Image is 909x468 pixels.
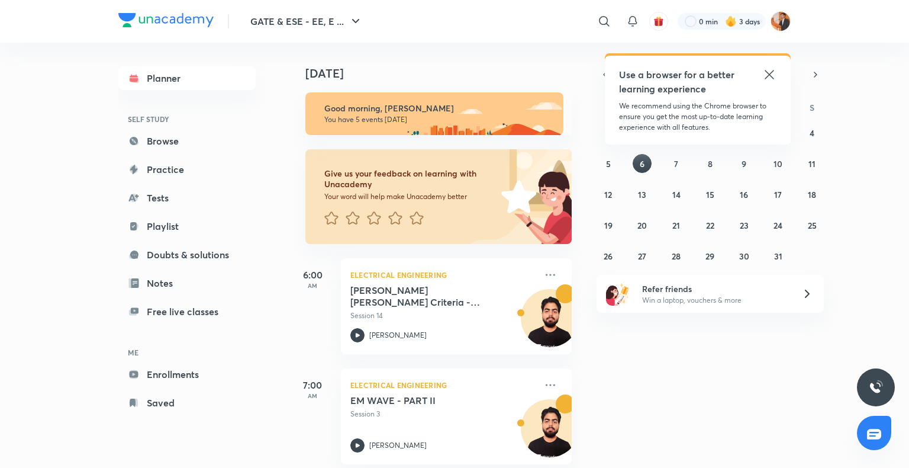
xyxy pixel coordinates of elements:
[739,251,749,262] abbr: October 30, 2025
[118,271,256,295] a: Notes
[118,158,256,181] a: Practice
[808,158,815,169] abbr: October 11, 2025
[708,158,713,169] abbr: October 8, 2025
[701,216,720,235] button: October 22, 2025
[740,220,749,231] abbr: October 23, 2025
[599,246,618,265] button: October 26, 2025
[667,216,686,235] button: October 21, 2025
[734,246,753,265] button: October 30, 2025
[742,158,746,169] abbr: October 9, 2025
[802,154,821,173] button: October 11, 2025
[350,395,498,406] h5: EM WAVE - PART II
[740,189,748,200] abbr: October 16, 2025
[604,251,613,262] abbr: October 26, 2025
[769,185,788,204] button: October 17, 2025
[734,185,753,204] button: October 16, 2025
[633,185,652,204] button: October 13, 2025
[773,158,782,169] abbr: October 10, 2025
[324,115,553,124] p: You have 5 events [DATE]
[638,189,646,200] abbr: October 13, 2025
[118,13,214,30] a: Company Logo
[350,409,536,419] p: Session 3
[461,149,572,244] img: feedback_image
[640,158,644,169] abbr: October 6, 2025
[289,282,336,289] p: AM
[289,378,336,392] h5: 7:00
[118,243,256,267] a: Doubts & solutions
[769,216,788,235] button: October 24, 2025
[289,392,336,399] p: AM
[802,216,821,235] button: October 25, 2025
[305,66,584,81] h4: [DATE]
[324,192,497,201] p: Your word will help make Unacademy better
[369,440,427,451] p: [PERSON_NAME]
[701,154,720,173] button: October 8, 2025
[649,12,668,31] button: avatar
[619,101,776,133] p: We recommend using the Chrome browser to ensure you get the most up-to-date learning experience w...
[633,216,652,235] button: October 20, 2025
[674,158,678,169] abbr: October 7, 2025
[810,102,814,113] abbr: Saturday
[350,310,536,321] p: Session 14
[350,378,536,392] p: Electrical Engineering
[324,103,553,114] h6: Good morning, [PERSON_NAME]
[653,16,664,27] img: avatar
[243,9,370,33] button: GATE & ESE - EE, E ...
[118,13,214,27] img: Company Logo
[672,189,681,200] abbr: October 14, 2025
[324,168,497,190] h6: Give us your feedback on learning with Unacademy
[701,185,720,204] button: October 15, 2025
[305,92,563,135] img: morning
[667,154,686,173] button: October 7, 2025
[118,109,256,129] h6: SELF STUDY
[734,216,753,235] button: October 23, 2025
[773,220,782,231] abbr: October 24, 2025
[118,66,256,90] a: Planner
[118,342,256,363] h6: ME
[521,406,578,463] img: Avatar
[869,380,883,395] img: ttu
[118,391,256,415] a: Saved
[810,127,814,139] abbr: October 4, 2025
[734,154,753,173] button: October 9, 2025
[672,220,680,231] abbr: October 21, 2025
[725,15,737,27] img: streak
[289,268,336,282] h5: 6:00
[118,363,256,386] a: Enrollments
[606,282,630,306] img: referral
[642,283,788,295] h6: Refer friends
[350,284,498,308] h5: Routh Hurwitz Criteria - Part II
[118,186,256,210] a: Tests
[619,68,737,96] h5: Use a browser for a better learning experience
[706,189,714,200] abbr: October 15, 2025
[521,296,578,352] img: Avatar
[701,246,720,265] button: October 29, 2025
[705,251,714,262] abbr: October 29, 2025
[774,189,782,200] abbr: October 17, 2025
[667,185,686,204] button: October 14, 2025
[667,246,686,265] button: October 28, 2025
[774,251,782,262] abbr: October 31, 2025
[771,11,791,31] img: Ayush sagitra
[633,154,652,173] button: October 6, 2025
[769,246,788,265] button: October 31, 2025
[802,123,821,142] button: October 4, 2025
[633,246,652,265] button: October 27, 2025
[118,214,256,238] a: Playlist
[642,295,788,306] p: Win a laptop, vouchers & more
[369,330,427,341] p: [PERSON_NAME]
[606,158,611,169] abbr: October 5, 2025
[599,216,618,235] button: October 19, 2025
[769,154,788,173] button: October 10, 2025
[604,189,612,200] abbr: October 12, 2025
[802,185,821,204] button: October 18, 2025
[638,251,646,262] abbr: October 27, 2025
[808,189,816,200] abbr: October 18, 2025
[350,268,536,282] p: Electrical Engineering
[672,251,681,262] abbr: October 28, 2025
[118,300,256,323] a: Free live classes
[637,220,647,231] abbr: October 20, 2025
[706,220,714,231] abbr: October 22, 2025
[118,129,256,153] a: Browse
[599,185,618,204] button: October 12, 2025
